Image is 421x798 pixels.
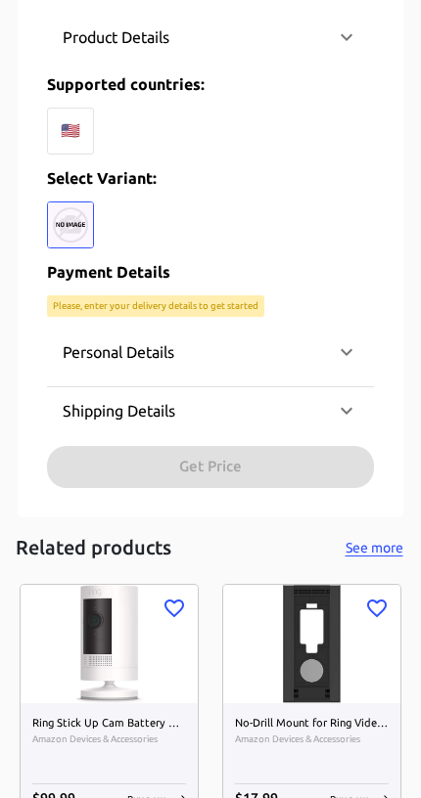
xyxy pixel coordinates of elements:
span: Amazon Devices & Accessories [32,731,186,747]
p: Product Details [63,25,169,49]
p: Payment Details [47,260,374,284]
p: Shipping Details [63,399,175,422]
img: uc [47,201,94,248]
h6: No-Drill Mount for Ring Video Doorbell (2020 release) [235,715,389,732]
p: Supported countries: [47,72,374,96]
p: Select Variant: [47,166,374,190]
h5: Related products [16,535,171,561]
p: Personal Details [63,340,174,364]
div: 🇺🇸 [47,108,94,155]
div: Personal Details [47,329,374,376]
img: No-Drill Mount for Ring Video Doorbell (2020 release) image [223,585,400,703]
img: Ring Stick Up Cam Battery HD security camera with custom privacy controls, Simple setup, Works wi... [21,585,198,703]
p: Please, enter your delivery details to get started [53,299,258,313]
div: Product Details [47,14,374,61]
button: See more [343,536,405,560]
div: Shipping Details [47,387,374,434]
h6: Ring Stick Up Cam Battery HD security camera with custom privacy controls, Simple setup, Works wi... [32,715,186,732]
span: Amazon Devices & Accessories [235,731,389,747]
